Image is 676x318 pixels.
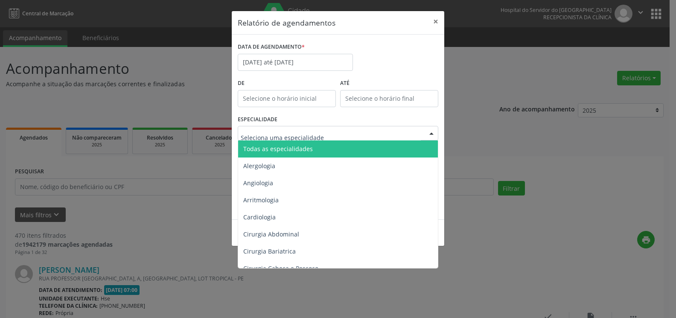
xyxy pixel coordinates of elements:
button: Close [427,11,444,32]
label: ESPECIALIDADE [238,113,277,126]
span: Cirurgia Abdominal [243,230,299,238]
label: De [238,77,336,90]
label: DATA DE AGENDAMENTO [238,41,305,54]
input: Selecione o horário inicial [238,90,336,107]
span: Todas as especialidades [243,145,313,153]
span: Arritmologia [243,196,279,204]
input: Selecione o horário final [340,90,438,107]
span: Alergologia [243,162,275,170]
label: ATÉ [340,77,438,90]
span: Cardiologia [243,213,276,221]
span: Cirurgia Bariatrica [243,247,296,255]
span: Cirurgia Cabeça e Pescoço [243,264,318,272]
input: Selecione uma data ou intervalo [238,54,353,71]
h5: Relatório de agendamentos [238,17,335,28]
input: Seleciona uma especialidade [241,129,421,146]
span: Angiologia [243,179,273,187]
